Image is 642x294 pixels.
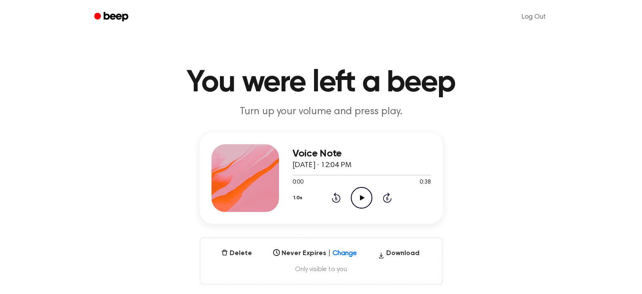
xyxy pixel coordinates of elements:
[513,7,554,27] a: Log Out
[293,162,352,169] span: [DATE] · 12:04 PM
[88,9,136,25] a: Beep
[293,191,306,205] button: 1.0x
[211,265,432,274] span: Only visible to you
[374,248,423,262] button: Download
[105,68,537,98] h1: You were left a beep
[293,148,431,159] h3: Voice Note
[293,178,303,187] span: 0:00
[218,248,255,258] button: Delete
[420,178,431,187] span: 0:38
[159,105,483,119] p: Turn up your volume and press play.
